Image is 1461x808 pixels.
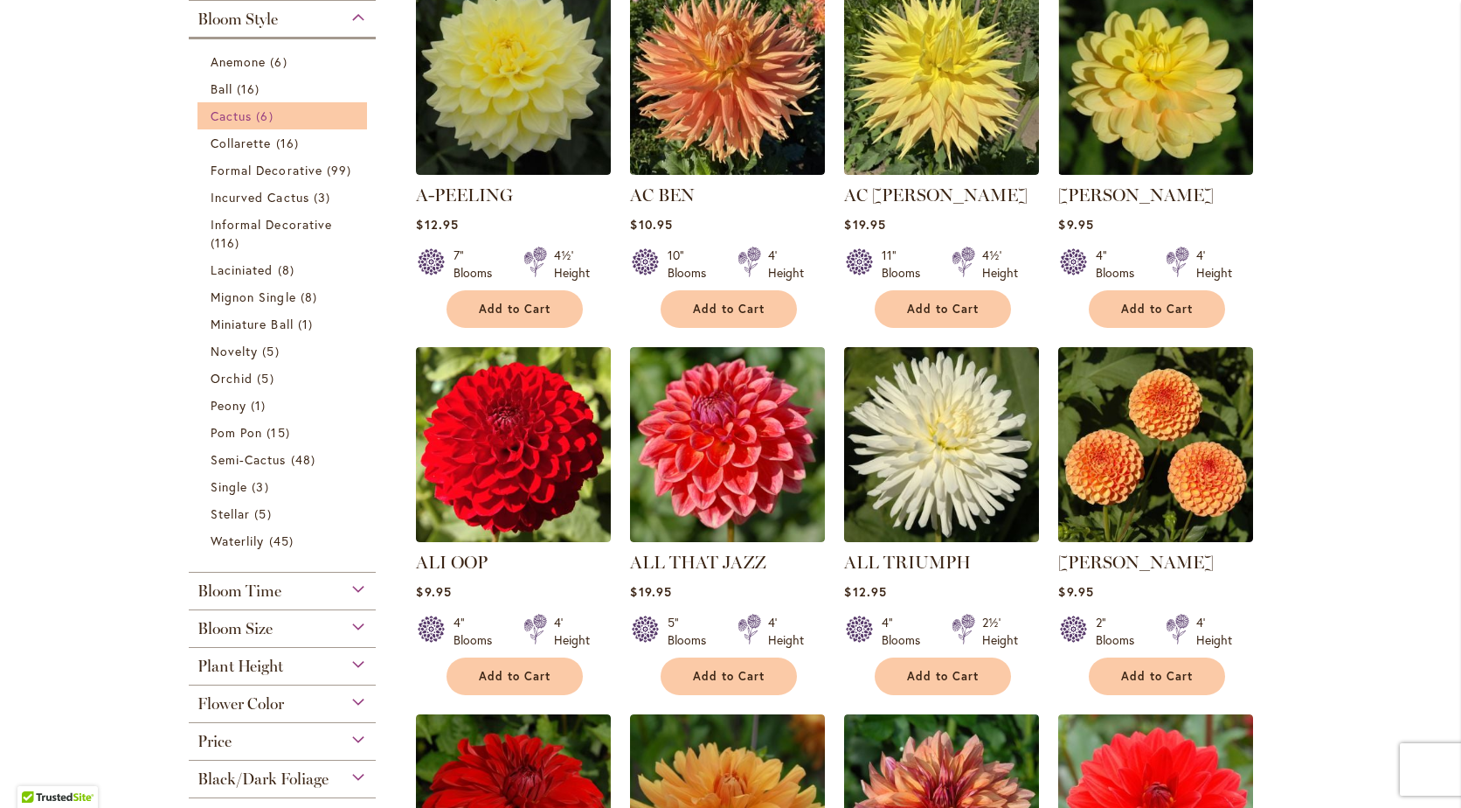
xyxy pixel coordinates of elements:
span: Flower Color [197,694,284,714]
a: Pom Pon 15 [211,423,358,442]
span: Collarette [211,135,272,151]
iframe: Launch Accessibility Center [13,746,62,795]
span: Add to Cart [1121,302,1193,317]
img: AMBER QUEEN [1058,347,1253,542]
span: Cactus [211,108,252,124]
a: ALL THAT JAZZ [630,529,825,546]
span: 8 [301,288,322,306]
span: 16 [237,80,264,98]
div: 4" Blooms [882,614,931,649]
span: Bloom Time [197,582,281,601]
span: 15 [267,423,294,442]
img: ALL THAT JAZZ [630,347,825,542]
button: Add to Cart [661,658,797,695]
span: 16 [276,134,303,152]
a: Cactus 6 [211,107,358,125]
a: Collarette 16 [211,134,358,152]
span: Laciniated [211,261,274,278]
span: $10.95 [630,216,672,233]
a: Orchid 5 [211,369,358,387]
span: $19.95 [630,583,671,600]
div: 2" Blooms [1096,614,1145,649]
button: Add to Cart [1089,290,1225,328]
button: Add to Cart [447,290,583,328]
button: Add to Cart [875,658,1011,695]
div: 4½' Height [982,247,1018,282]
span: Bloom Style [197,10,278,29]
a: Ball 16 [211,80,358,98]
a: Mignon Single 8 [211,288,358,306]
a: ALI OOP [416,529,611,546]
a: Peony 1 [211,396,358,414]
a: AC BEN [630,162,825,178]
a: Novelty 5 [211,342,358,360]
span: $12.95 [844,583,886,600]
span: Waterlily [211,533,264,549]
div: 4' Height [1196,247,1232,282]
span: $19.95 [844,216,885,233]
div: 4½' Height [554,247,590,282]
a: Formal Decorative 99 [211,161,358,179]
div: 4' Height [554,614,590,649]
a: ALL TRIUMPH [844,552,971,573]
span: Add to Cart [693,669,765,684]
span: Single [211,478,247,495]
img: ALI OOP [416,347,611,542]
div: 10" Blooms [668,247,717,282]
span: Peony [211,397,246,414]
span: Miniature Ball [211,316,294,332]
span: Add to Cart [907,669,979,684]
span: 3 [252,477,273,496]
span: 116 [211,233,244,252]
span: 99 [327,161,356,179]
span: Add to Cart [1121,669,1193,684]
a: Single 3 [211,477,358,496]
a: AC [PERSON_NAME] [844,185,1028,205]
a: Waterlily 45 [211,532,358,550]
span: Black/Dark Foliage [197,770,329,789]
div: 4" Blooms [1096,247,1145,282]
div: 11" Blooms [882,247,931,282]
span: Plant Height [197,657,283,676]
span: 8 [278,261,299,279]
span: Stellar [211,505,250,522]
a: [PERSON_NAME] [1058,185,1214,205]
span: Incurved Cactus [211,189,309,205]
span: Add to Cart [479,669,550,684]
span: $12.95 [416,216,458,233]
span: 3 [314,188,335,206]
a: AHOY MATEY [1058,162,1253,178]
div: 4' Height [768,614,804,649]
span: $9.95 [1058,216,1093,233]
span: Add to Cart [479,302,550,317]
span: Anemone [211,53,266,70]
span: 45 [269,532,298,550]
a: Laciniated 8 [211,261,358,279]
span: Semi-Cactus [211,451,287,468]
button: Add to Cart [661,290,797,328]
span: Formal Decorative [211,162,322,178]
span: 5 [262,342,283,360]
span: 6 [256,107,277,125]
div: 4' Height [1196,614,1232,649]
span: Pom Pon [211,424,262,441]
a: Semi-Cactus 48 [211,450,358,469]
span: $9.95 [1058,583,1093,600]
div: 4" Blooms [454,614,502,649]
span: Informal Decorative [211,216,332,233]
span: 5 [254,505,275,523]
div: 7" Blooms [454,247,502,282]
a: Miniature Ball 1 [211,315,358,333]
span: 5 [257,369,278,387]
button: Add to Cart [1089,658,1225,695]
span: $9.95 [416,583,451,600]
span: Mignon Single [211,289,296,305]
a: ALL THAT JAZZ [630,552,766,573]
div: 5" Blooms [668,614,717,649]
button: Add to Cart [447,658,583,695]
a: A-Peeling [416,162,611,178]
a: AC Jeri [844,162,1039,178]
a: Stellar 5 [211,505,358,523]
div: 2½' Height [982,614,1018,649]
span: Ball [211,80,232,97]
